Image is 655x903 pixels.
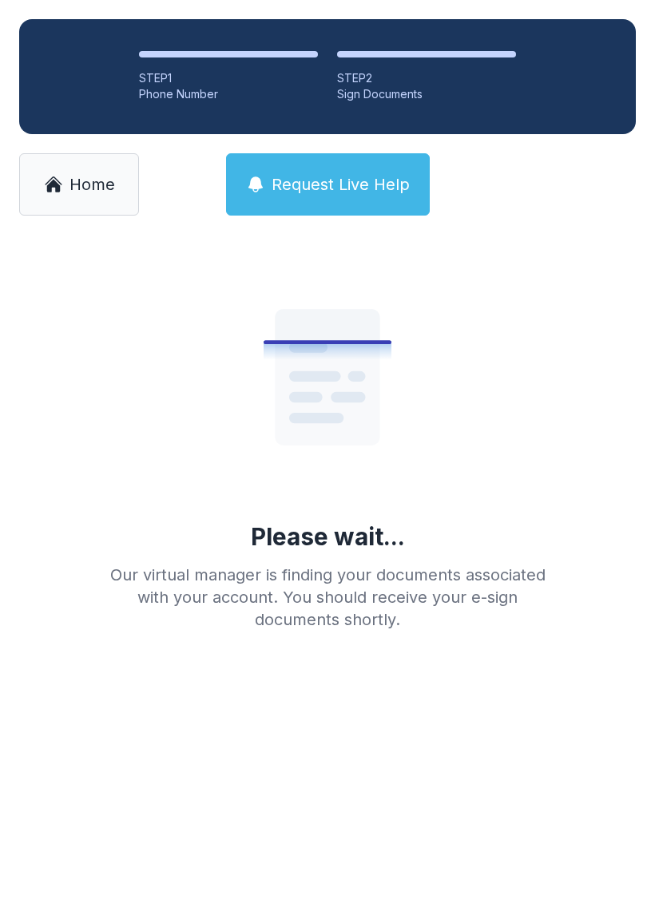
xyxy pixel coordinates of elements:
div: Phone Number [139,86,318,102]
div: STEP 1 [139,70,318,86]
div: Sign Documents [337,86,516,102]
span: Request Live Help [272,173,410,196]
span: Home [69,173,115,196]
div: Our virtual manager is finding your documents associated with your account. You should receive yo... [97,564,558,631]
div: Please wait... [251,522,405,551]
div: STEP 2 [337,70,516,86]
